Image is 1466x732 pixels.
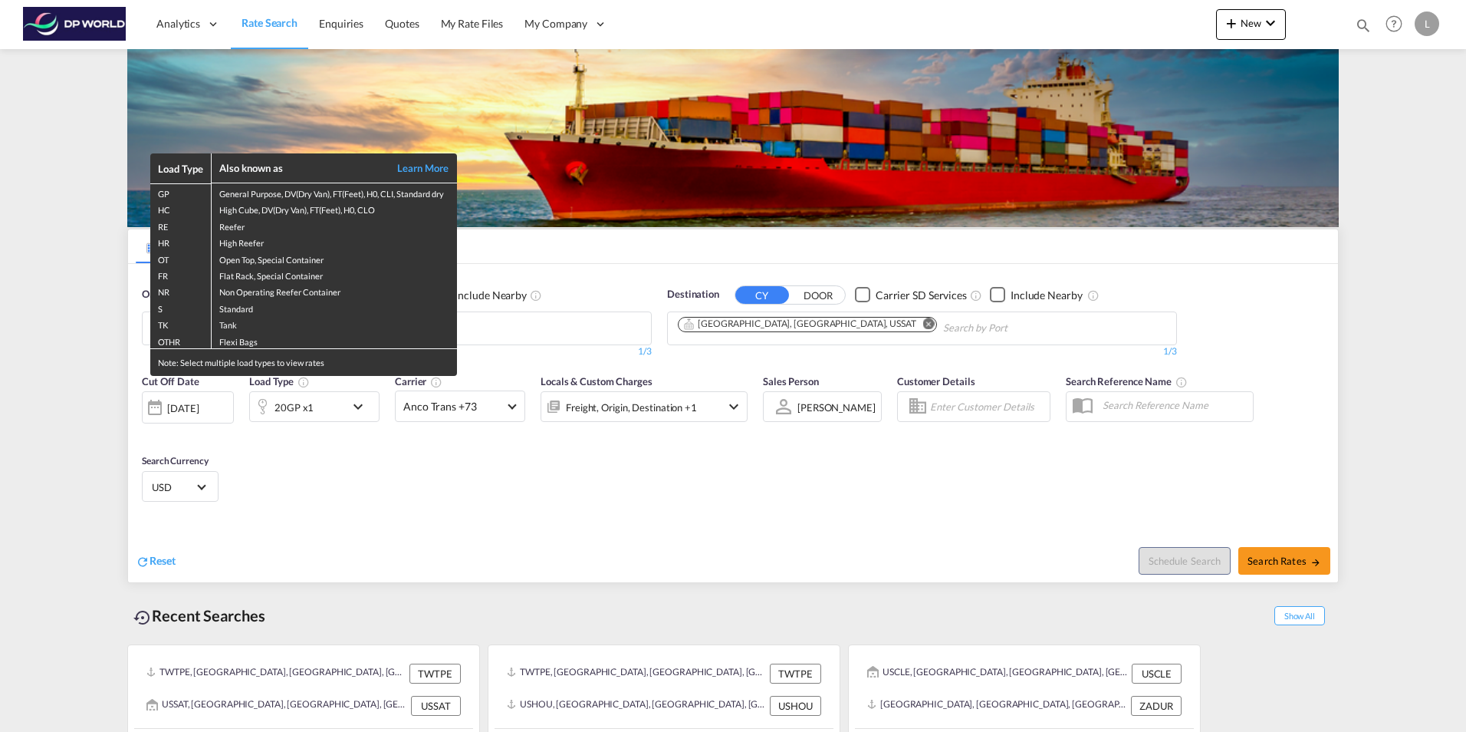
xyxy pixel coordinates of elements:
td: Flexi Bags [212,332,457,349]
td: Flat Rack, Special Container [212,266,457,282]
div: Note: Select multiple load types to view rates [150,349,457,376]
td: FR [150,266,212,282]
a: Learn More [380,161,449,175]
td: TK [150,315,212,331]
th: Load Type [150,153,212,183]
td: Non Operating Reefer Container [212,282,457,298]
td: OTHR [150,332,212,349]
td: HR [150,233,212,249]
td: OT [150,250,212,266]
td: GP [150,183,212,200]
td: High Reefer [212,233,457,249]
td: Tank [212,315,457,331]
td: General Purpose, DV(Dry Van), FT(Feet), H0, CLI, Standard dry [212,183,457,200]
td: Open Top, Special Container [212,250,457,266]
td: Standard [212,299,457,315]
td: RE [150,217,212,233]
td: Reefer [212,217,457,233]
div: Also known as [219,161,380,175]
td: HC [150,200,212,216]
td: High Cube, DV(Dry Van), FT(Feet), H0, CLO [212,200,457,216]
td: NR [150,282,212,298]
td: S [150,299,212,315]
